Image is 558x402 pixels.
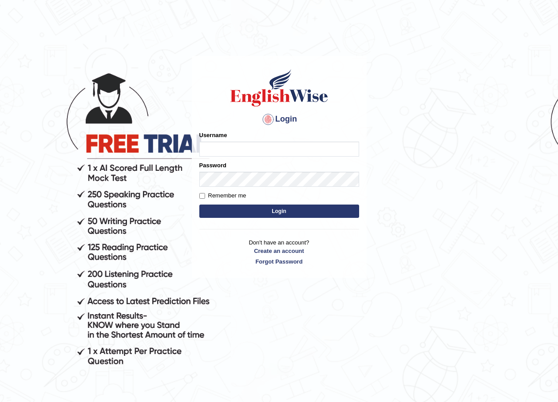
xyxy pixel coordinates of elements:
input: Remember me [199,193,205,199]
label: Password [199,161,226,169]
a: Forgot Password [199,257,359,266]
img: Logo of English Wise sign in for intelligent practice with AI [229,68,330,108]
button: Login [199,205,359,218]
p: Don't have an account? [199,238,359,266]
a: Create an account [199,247,359,255]
h4: Login [199,112,359,126]
label: Remember me [199,191,246,200]
label: Username [199,131,227,139]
